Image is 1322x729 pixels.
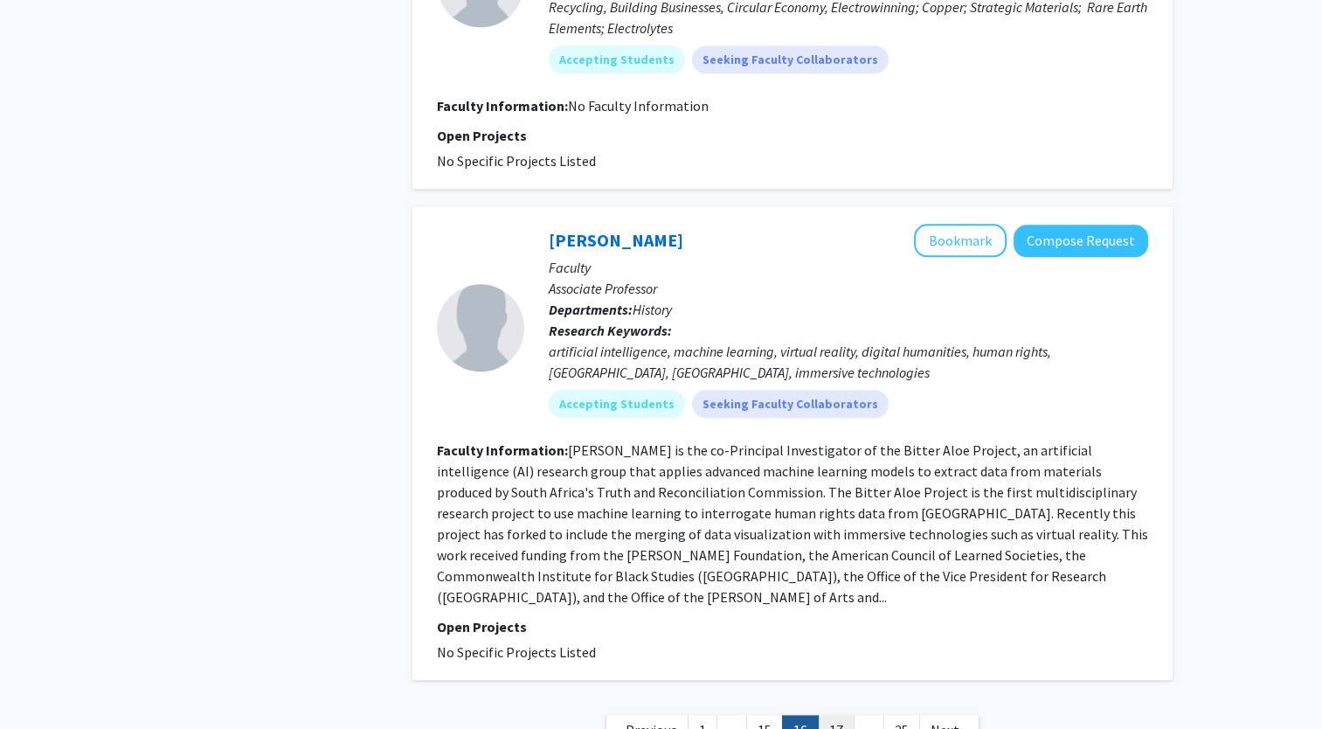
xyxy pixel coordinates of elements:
[437,441,1148,606] fg-read-more: [PERSON_NAME] is the co-Principal Investigator of the Bitter Aloe Project, an artificial intellig...
[549,278,1148,299] p: Associate Professor
[13,650,74,716] iframe: Chat
[549,322,672,339] b: Research Keywords:
[692,45,889,73] mat-chip: Seeking Faculty Collaborators
[549,341,1148,383] div: artificial intelligence, machine learning, virtual reality, digital humanities, human rights, [GE...
[437,152,596,170] span: No Specific Projects Listed
[549,45,685,73] mat-chip: Accepting Students
[437,616,1148,637] p: Open Projects
[568,97,709,115] span: No Faculty Information
[549,229,683,251] a: [PERSON_NAME]
[549,257,1148,278] p: Faculty
[549,301,633,318] b: Departments:
[437,643,596,661] span: No Specific Projects Listed
[1014,225,1148,257] button: Compose Request to Stephen Davis
[437,441,568,459] b: Faculty Information:
[914,224,1007,257] button: Add Stephen Davis to Bookmarks
[437,97,568,115] b: Faculty Information:
[692,390,889,418] mat-chip: Seeking Faculty Collaborators
[633,301,672,318] span: History
[437,125,1148,146] p: Open Projects
[549,390,685,418] mat-chip: Accepting Students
